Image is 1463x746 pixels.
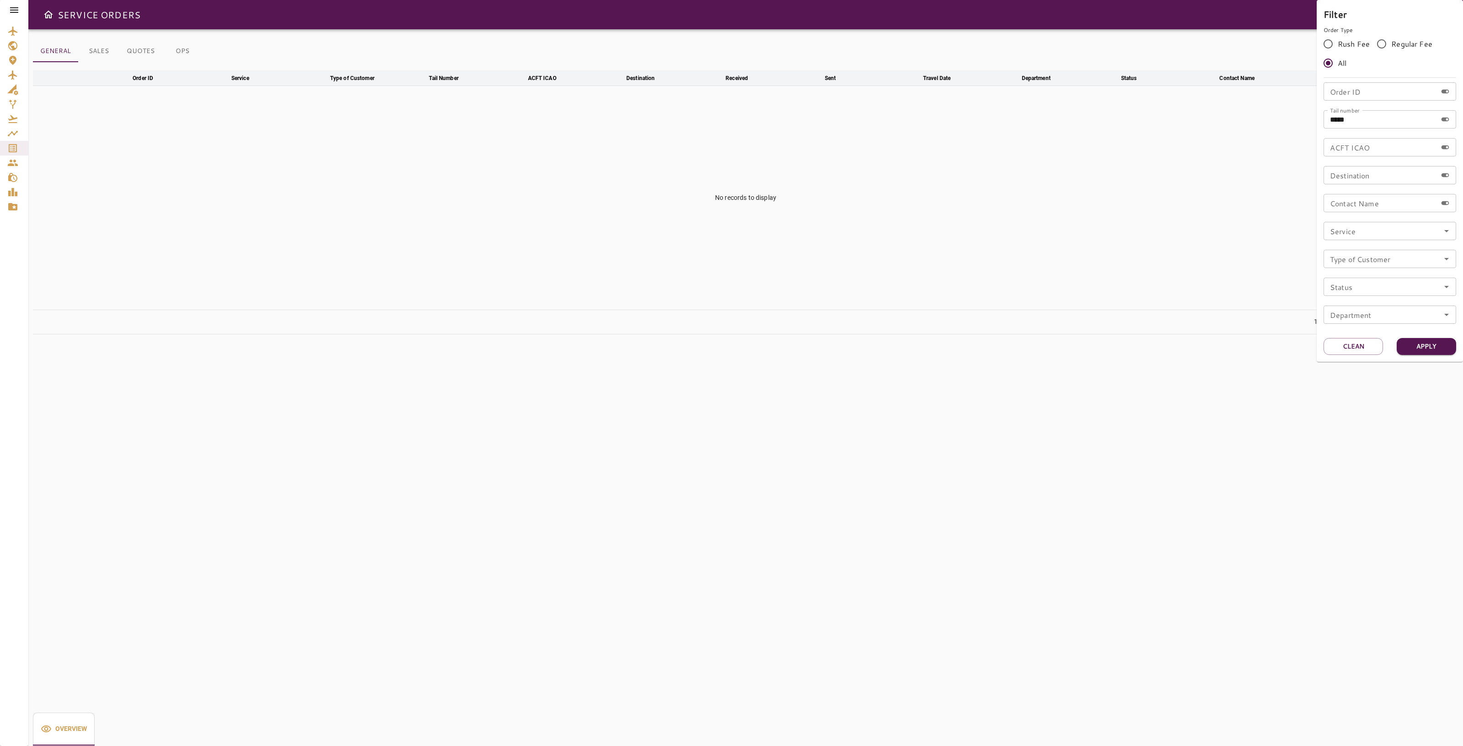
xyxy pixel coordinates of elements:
[1330,106,1360,114] label: Tail number
[1391,38,1432,49] span: Regular Fee
[1338,58,1346,69] span: All
[1324,338,1383,355] button: Clean
[1440,225,1453,237] button: Open
[1440,252,1453,265] button: Open
[1324,7,1456,21] h6: Filter
[1397,338,1456,355] button: Apply
[1338,38,1370,49] span: Rush Fee
[1440,308,1453,321] button: Open
[1440,280,1453,293] button: Open
[1324,26,1456,34] p: Order Type
[1324,34,1456,73] div: rushFeeOrder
